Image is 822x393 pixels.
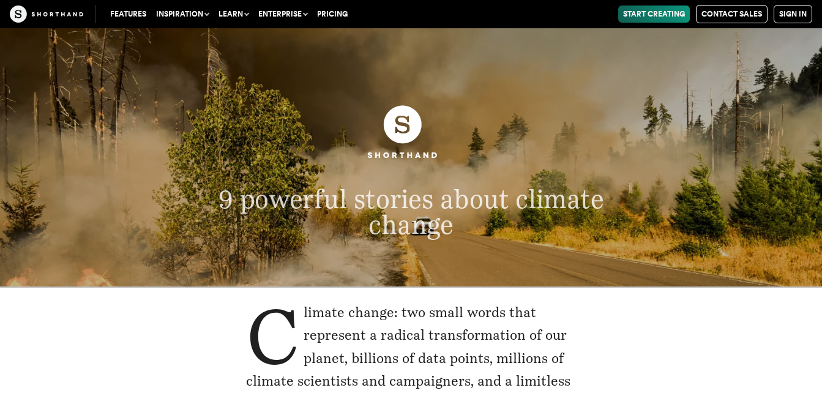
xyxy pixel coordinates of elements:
img: The Craft [10,6,83,23]
span: 9 powerful stories about climate change [219,184,603,240]
a: Features [105,6,151,23]
button: Enterprise [253,6,312,23]
a: Start Creating [618,6,690,23]
button: Learn [214,6,253,23]
button: Inspiration [151,6,214,23]
a: Contact Sales [696,5,768,23]
a: Pricing [312,6,353,23]
a: Sign in [774,5,812,23]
